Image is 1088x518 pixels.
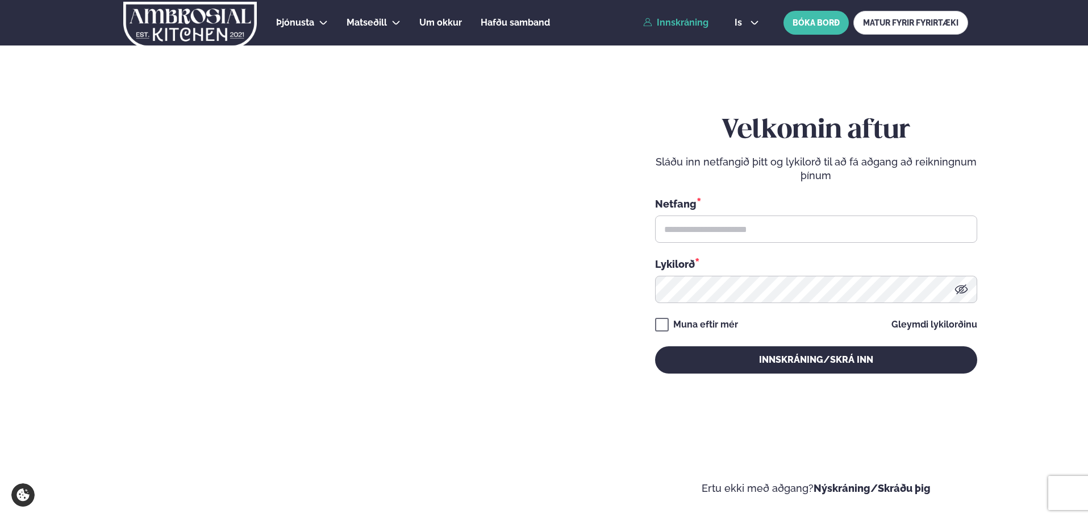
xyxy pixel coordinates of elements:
[481,17,550,28] span: Hafðu samband
[655,346,977,374] button: Innskráning/Skrá inn
[735,18,745,27] span: is
[655,115,977,147] h2: Velkomin aftur
[853,11,968,35] a: MATUR FYRIR FYRIRTÆKI
[814,482,931,494] a: Nýskráning/Skráðu þig
[891,320,977,329] a: Gleymdi lykilorðinu
[347,17,387,28] span: Matseðill
[578,482,1054,495] p: Ertu ekki með aðgang?
[655,155,977,183] p: Sláðu inn netfangið þitt og lykilorð til að fá aðgang að reikningnum þínum
[122,2,258,48] img: logo
[34,313,270,409] h2: Velkomin á Ambrosial kitchen!
[726,18,768,27] button: is
[655,256,977,271] div: Lykilorð
[347,16,387,30] a: Matseðill
[276,17,314,28] span: Þjónusta
[655,196,977,211] div: Netfang
[783,11,849,35] button: BÓKA BORÐ
[643,18,708,28] a: Innskráning
[11,483,35,507] a: Cookie settings
[481,16,550,30] a: Hafðu samband
[276,16,314,30] a: Þjónusta
[34,422,270,450] p: Ef eitthvað sameinar fólk, þá er [PERSON_NAME] matarferðalag.
[419,17,462,28] span: Um okkur
[419,16,462,30] a: Um okkur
